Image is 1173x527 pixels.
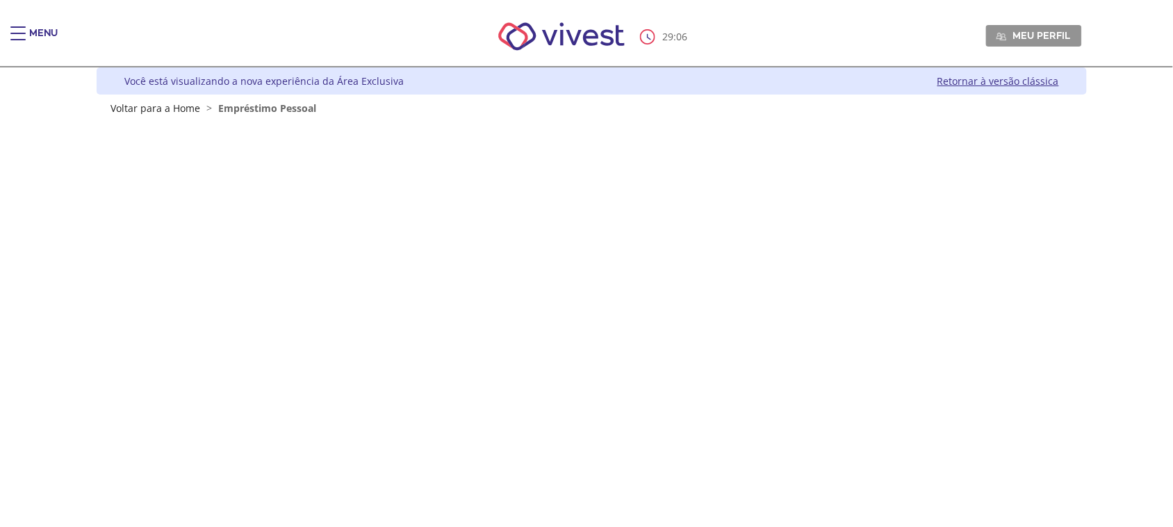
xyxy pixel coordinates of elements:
[996,31,1007,42] img: Meu perfil
[640,29,690,44] div: :
[203,102,215,115] span: >
[937,74,1059,88] a: Retornar à versão clássica
[676,30,687,43] span: 06
[29,26,58,54] div: Menu
[110,102,200,115] a: Voltar para a Home
[662,30,673,43] span: 29
[218,102,316,115] span: Empréstimo Pessoal
[124,74,404,88] div: Você está visualizando a nova experiência da Área Exclusiva
[986,25,1082,46] a: Meu perfil
[1013,29,1071,42] span: Meu perfil
[483,7,641,66] img: Vivest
